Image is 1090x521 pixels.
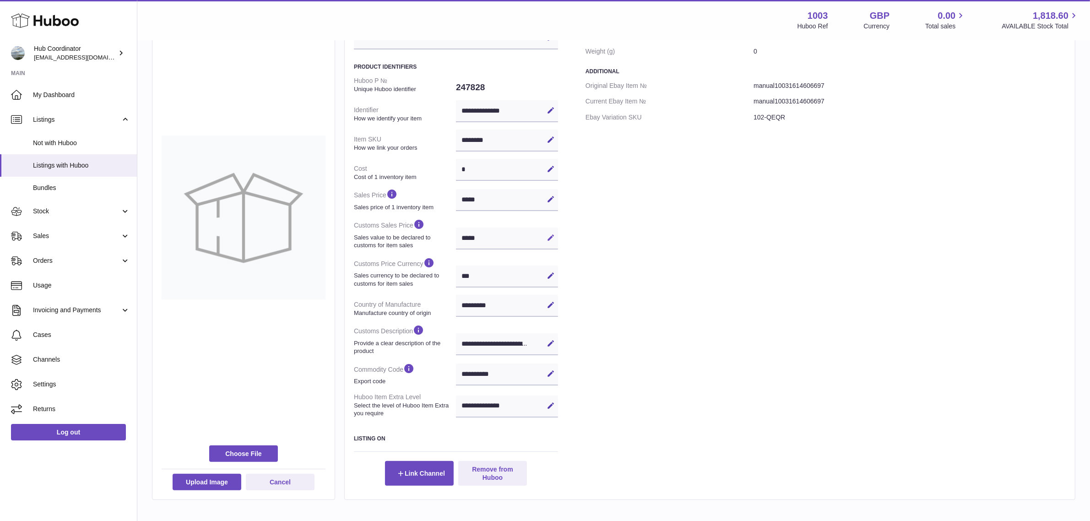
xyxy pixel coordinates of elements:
dd: manual10031614606697 [754,78,1066,94]
dd: manual10031614606697 [754,93,1066,109]
div: Hub Coordinator [34,44,116,62]
strong: How we link your orders [354,144,454,152]
strong: Sales value to be declared to customs for item sales [354,233,454,250]
span: AVAILABLE Stock Total [1002,22,1079,31]
a: Log out [11,424,126,440]
button: Cancel [246,474,315,490]
strong: Select the level of Huboo Item Extra you require [354,402,454,418]
span: 0.00 [938,10,956,22]
dt: Cost [354,161,456,185]
strong: Manufacture country of origin [354,309,454,317]
span: Listings [33,115,120,124]
button: Remove from Huboo [458,461,527,486]
strong: Sales price of 1 inventory item [354,203,454,212]
dt: Customs Description [354,320,456,358]
img: no-photo-large.jpg [162,136,325,299]
dt: Sales Price [354,185,456,215]
dt: Current Ebay Item № [586,93,754,109]
dd: 247828 [456,78,558,97]
dt: Huboo Item Extra Level [354,389,456,421]
a: 0.00 Total sales [925,10,966,31]
dt: Huboo P № [354,73,456,97]
h3: Product Identifiers [354,63,558,71]
div: Currency [864,22,890,31]
span: Total sales [925,22,966,31]
span: Sales [33,232,120,240]
span: Stock [33,207,120,216]
dt: Commodity Code [354,359,456,389]
dt: Original Ebay Item № [586,78,754,94]
a: 1,818.60 AVAILABLE Stock Total [1002,10,1079,31]
span: Not with Huboo [33,139,130,147]
strong: How we identify your item [354,114,454,123]
span: Usage [33,281,130,290]
span: My Dashboard [33,91,130,99]
dd: 0 [754,43,1066,60]
strong: Cost of 1 inventory item [354,173,454,181]
h3: Additional [586,68,1066,75]
img: internalAdmin-1003@internal.huboo.com [11,46,25,60]
dt: Weight (g) [586,43,754,60]
dt: Customs Sales Price [354,215,456,253]
strong: GBP [870,10,889,22]
span: Bundles [33,184,130,192]
span: Returns [33,405,130,413]
span: Settings [33,380,130,389]
span: 1,818.60 [1033,10,1068,22]
span: Orders [33,256,120,265]
dt: Identifier [354,102,456,126]
span: Channels [33,355,130,364]
span: Invoicing and Payments [33,306,120,315]
dd: 102-QEQR [754,109,1066,125]
strong: 1003 [808,10,828,22]
span: Choose File [209,445,278,462]
span: [EMAIL_ADDRESS][DOMAIN_NAME] [34,54,135,61]
h3: Listing On [354,435,558,442]
button: Link Channel [385,461,454,486]
dt: Ebay Variation SKU [586,109,754,125]
dt: Customs Price Currency [354,253,456,291]
strong: Export code [354,377,454,385]
div: Huboo Ref [797,22,828,31]
strong: Sales currency to be declared to customs for item sales [354,271,454,288]
strong: Provide a clear description of the product [354,339,454,355]
span: Cases [33,331,130,339]
dt: Item SKU [354,131,456,155]
dt: Country of Manufacture [354,297,456,320]
strong: Unique Huboo identifier [354,85,454,93]
span: Listings with Huboo [33,161,130,170]
button: Upload Image [173,474,241,490]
